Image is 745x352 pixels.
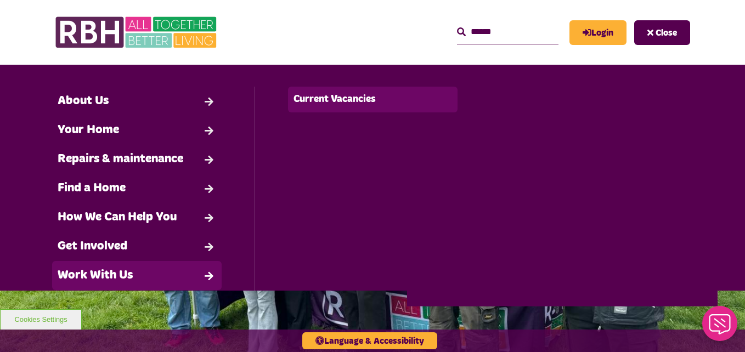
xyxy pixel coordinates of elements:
a: Contact Us [52,290,222,319]
span: Close [656,29,677,37]
input: Search [457,20,558,44]
a: About Us [52,87,222,116]
a: Work With Us [52,261,222,290]
button: Navigation [634,20,690,45]
a: How We Can Help You [52,203,222,232]
a: Repairs & maintenance [52,145,222,174]
a: MyRBH [569,20,627,45]
a: Current Vacancies [288,87,457,112]
iframe: Netcall Web Assistant for live chat [696,303,745,352]
button: Language & Accessibility [302,332,437,349]
a: Find a Home [52,174,222,203]
a: Get Involved [52,232,222,261]
a: Your Home [52,116,222,145]
img: RBH [55,11,219,54]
